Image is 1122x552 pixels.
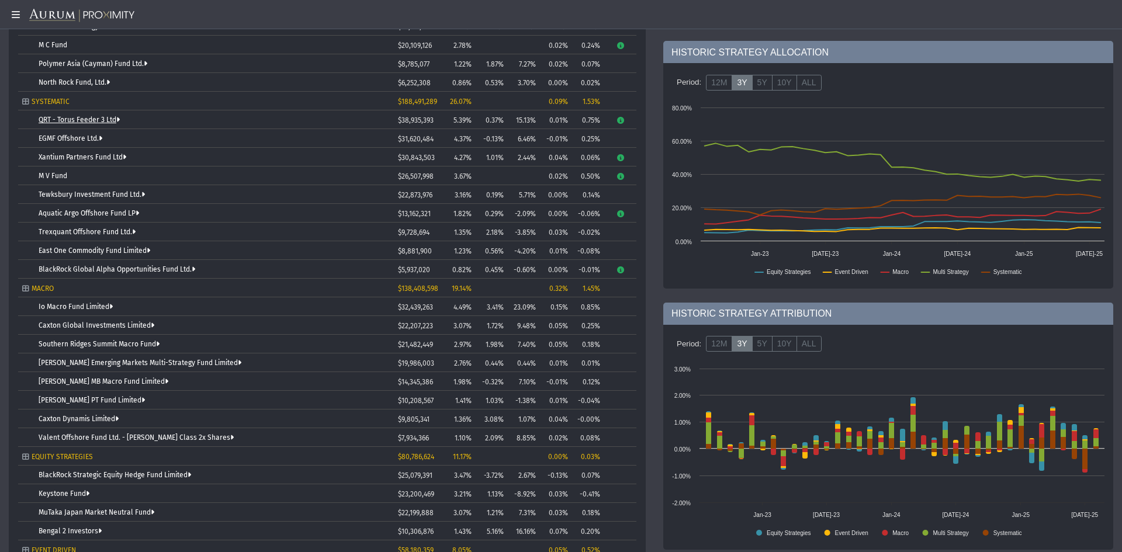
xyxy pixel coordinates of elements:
text: [DATE]-25 [1076,251,1103,257]
td: 3.08% [476,409,508,428]
td: -3.72% [476,466,508,484]
text: Systematic [993,530,1022,536]
td: -3.85% [508,223,540,241]
td: 2.18% [476,223,508,241]
span: $22,207,223 [398,322,433,330]
span: 3.16% [455,191,472,199]
td: 0.44% [476,353,508,372]
text: Event Driven [835,269,868,275]
text: Jan-23 [753,512,771,518]
text: 80.00% [672,105,692,112]
div: 1.53% [576,98,600,106]
a: Aquatic Argo Offshore Fund LP [39,209,139,217]
img: Aurum-Proximity%20white.svg [29,9,134,23]
td: 3.41% [476,297,508,316]
span: 1.10% [455,434,472,442]
text: 0.00% [676,239,692,245]
td: 0.24% [572,36,604,54]
div: HISTORIC STRATEGY ALLOCATION [663,41,1113,63]
span: 1.41% [455,397,472,405]
td: -0.32% [476,372,508,391]
td: 0.03% [540,484,572,503]
text: 2.00% [674,393,691,399]
td: -0.00% [572,409,604,428]
td: 0.02% [540,54,572,73]
td: -0.08% [572,241,604,260]
span: MACRO [32,284,54,293]
text: [DATE]-24 [944,251,971,257]
td: 0.12% [572,372,604,391]
td: -2.09% [508,204,540,223]
span: 3.67% [454,172,472,180]
text: [DATE]-25 [1071,512,1098,518]
label: 10Y [772,75,797,91]
span: 11.17% [453,453,472,461]
a: [PERSON_NAME] MB Macro Fund Limited [39,377,168,386]
label: 5Y [752,336,773,352]
td: -0.13% [540,466,572,484]
td: 0.00% [540,260,572,279]
span: 3.07% [453,322,472,330]
td: 0.00% [540,204,572,223]
span: $10,306,876 [398,527,434,536]
div: 0.00% [544,453,568,461]
span: 2.76% [454,359,472,367]
a: Xantium Partners Fund Ltd [39,153,126,161]
a: Southern Ridges Summit Macro Fund [39,340,160,348]
span: $138,408,598 [398,284,438,293]
td: 0.02% [540,166,572,185]
text: Macro [892,530,909,536]
label: 3Y [732,75,752,91]
td: 0.14% [572,185,604,204]
text: 1.00% [674,419,691,426]
label: ALL [797,75,822,91]
a: BlackRock Global Alpha Opportunities Fund Ltd. [39,265,195,273]
span: $21,482,449 [398,341,433,349]
td: 0.19% [476,185,508,204]
div: 0.09% [544,98,568,106]
text: Equity Strategies [767,269,811,275]
td: 1.21% [476,503,508,522]
span: EQUITY STRATEGIES [32,453,93,461]
td: 16.16% [508,522,540,540]
td: 0.07% [572,466,604,484]
a: Valent Offshore Fund Ltd. - [PERSON_NAME] Class 2x Shares [39,433,234,442]
div: HISTORIC STRATEGY ATTRIBUTION [663,303,1113,325]
span: 0.82% [452,266,472,274]
a: [PERSON_NAME] Emerging Markets Multi-Strategy Fund Limited [39,359,241,367]
td: 0.53% [476,73,508,92]
a: North Rock Fund, Ltd. [39,78,110,86]
td: 7.31% [508,503,540,522]
td: -0.04% [572,391,604,409]
text: Equity Strategies [767,530,811,536]
td: 0.01% [572,353,604,372]
text: Event Driven [835,530,868,536]
td: 0.25% [572,316,604,335]
td: 0.44% [508,353,540,372]
td: 0.37% [476,110,508,129]
td: -1.38% [508,391,540,409]
label: 12M [706,75,732,91]
td: 0.01% [540,241,572,260]
span: $31,620,484 [398,135,434,143]
span: $5,937,020 [398,266,430,274]
text: 60.00% [672,138,692,145]
td: 0.18% [572,503,604,522]
td: 6.46% [508,129,540,148]
text: Jan-24 [882,512,901,518]
span: 1.22% [454,60,472,68]
td: 1.87% [476,54,508,73]
td: 8.85% [508,428,540,447]
td: 0.01% [540,391,572,409]
text: 20.00% [672,205,692,211]
td: -4.20% [508,241,540,260]
span: $8,785,077 [398,60,430,68]
td: 0.18% [572,335,604,353]
span: $19,986,003 [398,359,434,367]
span: $13,162,321 [398,210,431,218]
td: 1.98% [476,335,508,353]
td: 7.40% [508,335,540,353]
span: 1.36% [454,415,472,423]
span: 4.37% [454,135,472,143]
span: $25,079,391 [398,471,432,480]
